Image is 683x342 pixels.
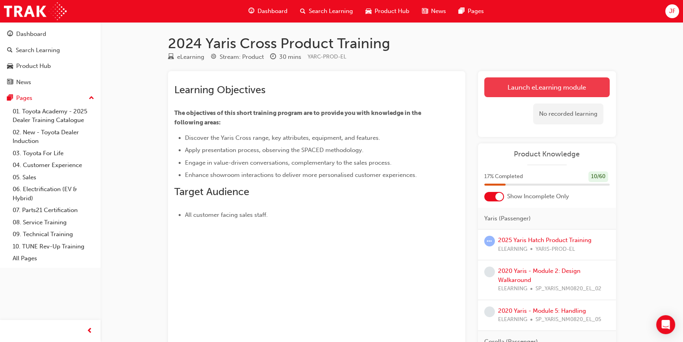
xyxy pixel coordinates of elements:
div: Stream [211,52,264,62]
a: 2020 Yaris - Module 5: Handling [498,307,586,314]
div: No recorded learning [533,103,603,124]
span: search-icon [7,47,13,54]
button: JF [665,4,679,18]
span: News [431,7,446,16]
span: Enhance showroom interactions to deliver more personalised customer experiences. [185,171,417,179]
div: Search Learning [16,46,60,55]
span: learningRecordVerb_ATTEMPT-icon [484,236,495,246]
button: DashboardSearch LearningProduct HubNews [3,25,97,91]
span: JF [669,7,675,16]
span: 17 % Completed [484,172,523,181]
span: guage-icon [248,6,254,16]
span: ELEARNING [498,315,527,324]
span: Apply presentation process, observing the SPACED methodology. [185,147,364,154]
a: 02. New - Toyota Dealer Induction [9,126,97,147]
a: 09. Technical Training [9,228,97,241]
span: Product Hub [375,7,409,16]
span: Search Learning [309,7,353,16]
span: learningResourceType_ELEARNING-icon [168,54,174,61]
a: 07. Parts21 Certification [9,204,97,216]
div: Stream: Product [220,53,264,62]
span: Yaris (Passenger) [484,214,531,223]
button: Pages [3,91,97,105]
div: Pages [16,94,32,103]
span: search-icon [300,6,306,16]
span: prev-icon [87,326,93,336]
a: 2025 Yaris Hatch Product Training [498,237,592,244]
a: All Pages [9,252,97,265]
span: car-icon [366,6,371,16]
img: Trak [4,2,67,20]
a: Dashboard [3,27,97,41]
a: guage-iconDashboard [242,3,294,19]
span: SP_YARIS_NM0820_EL_05 [536,315,601,324]
div: Product Hub [16,62,51,71]
span: Dashboard [258,7,287,16]
a: news-iconNews [416,3,452,19]
span: YARIS-PROD-EL [536,245,575,254]
span: ELEARNING [498,245,527,254]
span: Discover the Yaris Cross range, key attributes, equipment, and features. [185,134,380,141]
span: news-icon [7,79,13,86]
span: up-icon [89,93,94,103]
a: pages-iconPages [452,3,490,19]
a: car-iconProduct Hub [359,3,416,19]
div: News [16,78,31,87]
span: Engage in value-driven conversations, complementary to the sales process. [185,159,392,166]
div: Dashboard [16,30,46,39]
a: Product Hub [3,59,97,73]
a: News [3,75,97,90]
span: pages-icon [7,95,13,102]
span: pages-icon [459,6,465,16]
span: learningRecordVerb_NONE-icon [484,306,495,317]
a: 10. TUNE Rev-Up Training [9,241,97,253]
div: eLearning [177,53,204,62]
span: Learning Objectives [174,84,265,96]
span: target-icon [211,54,216,61]
span: Target Audience [174,186,249,198]
span: news-icon [422,6,428,16]
div: Duration [270,52,301,62]
span: guage-icon [7,31,13,38]
a: Launch eLearning module [484,77,610,97]
a: 05. Sales [9,171,97,184]
span: ELEARNING [498,284,527,293]
div: 10 / 60 [588,171,608,182]
a: 01. Toyota Academy - 2025 Dealer Training Catalogue [9,105,97,126]
a: 03. Toyota For Life [9,147,97,160]
a: 2020 Yaris - Module 2: Design Walkaround [498,267,580,284]
div: 30 mins [279,53,301,62]
span: Learning resource code [308,53,346,60]
a: Product Knowledge [484,150,610,159]
a: search-iconSearch Learning [294,3,359,19]
a: 08. Service Training [9,216,97,229]
span: Show Incomplete Only [507,192,569,201]
span: All customer facing sales staff. [185,211,268,218]
a: 04. Customer Experience [9,159,97,171]
span: learningRecordVerb_NONE-icon [484,267,495,277]
a: Search Learning [3,43,97,58]
div: Type [168,52,204,62]
span: The objectives of this short training program are to provide you with knowledge in the following ... [174,109,422,126]
span: Pages [468,7,484,16]
span: car-icon [7,63,13,70]
span: clock-icon [270,54,276,61]
span: SP_YARIS_NM0820_EL_02 [536,284,601,293]
div: Open Intercom Messenger [656,315,675,334]
a: 06. Electrification (EV & Hybrid) [9,183,97,204]
h1: 2024 Yaris Cross Product Training [168,35,616,52]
